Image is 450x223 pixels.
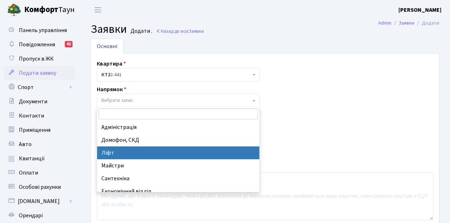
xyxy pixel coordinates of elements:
[24,4,75,16] span: Таун
[97,185,259,198] li: Економічний відділ
[19,98,47,105] span: Документи
[378,19,391,27] a: Admin
[19,169,38,177] span: Оплати
[7,3,21,17] img: logo.png
[4,194,75,208] a: [DOMAIN_NAME]
[19,26,67,34] span: Панель управління
[19,41,55,48] span: Повідомлення
[89,4,107,16] button: Переключити навігацію
[4,151,75,166] a: Квитанції
[189,28,204,35] span: Заявки
[97,68,260,82] span: <b>КТ2</b>&nbsp;&nbsp;&nbsp;2-441
[4,166,75,180] a: Оплати
[101,71,110,78] b: КТ2
[19,212,43,219] span: Орендарі
[4,37,75,52] a: Повідомлення41
[19,55,54,63] span: Пропуск в ЖК
[414,19,439,27] li: Додати
[4,137,75,151] a: Авто
[97,121,259,134] li: Адміністрація
[4,94,75,109] a: Документи
[4,23,75,37] a: Панель управління
[91,39,123,54] a: Основні
[4,52,75,66] a: Пропуск в ЖК
[24,4,58,15] b: Комфорт
[4,66,75,80] a: Подати заявку
[19,69,56,77] span: Подати заявку
[97,172,259,185] li: Сантехніка
[101,71,251,78] span: <b>КТ2</b>&nbsp;&nbsp;&nbsp;2-441
[97,134,259,146] li: Домофон, СКД
[19,155,45,162] span: Квитанції
[4,208,75,223] a: Орендарі
[19,183,61,191] span: Особові рахунки
[4,109,75,123] a: Контакти
[156,28,204,35] a: Назад до всіхЗаявки
[19,140,32,148] span: Авто
[97,159,259,172] li: Майстри
[97,85,126,94] label: Напрямок
[91,21,127,37] span: Заявки
[398,6,441,14] a: [PERSON_NAME]
[97,59,126,68] label: Квартира
[4,80,75,94] a: Спорт
[97,146,259,159] li: Ліфт
[367,16,450,31] nav: breadcrumb
[4,180,75,194] a: Особові рахунки
[129,28,152,35] small: Додати .
[399,19,414,27] a: Заявки
[4,123,75,137] a: Приміщення
[19,112,44,120] span: Контакти
[19,126,51,134] span: Приміщення
[65,41,73,47] div: 41
[101,97,133,104] span: Вибрати запис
